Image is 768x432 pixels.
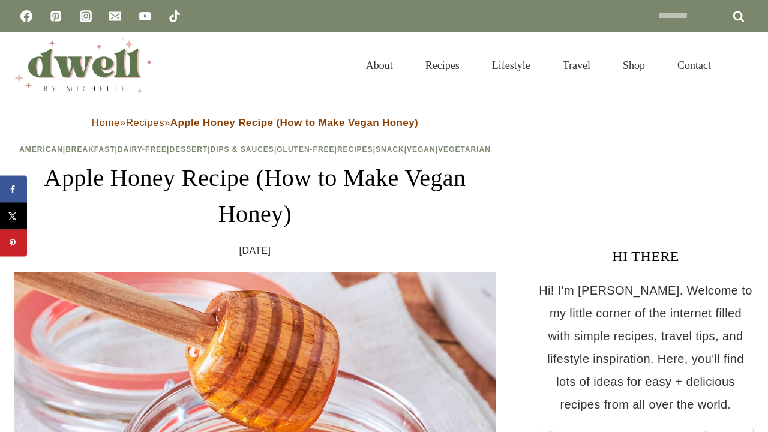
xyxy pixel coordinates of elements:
[74,4,98,28] a: Instagram
[211,145,274,154] a: Dips & Sauces
[239,242,271,260] time: [DATE]
[277,145,334,154] a: Gluten-Free
[169,145,208,154] a: Dessert
[438,145,491,154] a: Vegetarian
[103,4,127,28] a: Email
[118,145,167,154] a: Dairy-Free
[661,44,727,86] a: Contact
[65,145,115,154] a: Breakfast
[547,44,607,86] a: Travel
[376,145,404,154] a: Snack
[538,279,754,416] p: Hi! I'm [PERSON_NAME]. Welcome to my little corner of the internet filled with simple recipes, tr...
[44,4,68,28] a: Pinterest
[14,160,496,232] h1: Apple Honey Recipe (How to Make Vegan Honey)
[733,55,754,76] button: View Search Form
[14,38,152,93] img: DWELL by michelle
[133,4,157,28] a: YouTube
[409,44,476,86] a: Recipes
[92,117,120,128] a: Home
[476,44,547,86] a: Lifestyle
[19,145,491,154] span: | | | | | | | | |
[607,44,661,86] a: Shop
[19,145,63,154] a: American
[337,145,373,154] a: Recipes
[350,44,409,86] a: About
[407,145,436,154] a: Vegan
[126,117,164,128] a: Recipes
[92,117,418,128] span: » »
[350,44,727,86] nav: Primary Navigation
[538,245,754,267] h3: HI THERE
[163,4,187,28] a: TikTok
[170,117,418,128] strong: Apple Honey Recipe (How to Make Vegan Honey)
[14,4,38,28] a: Facebook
